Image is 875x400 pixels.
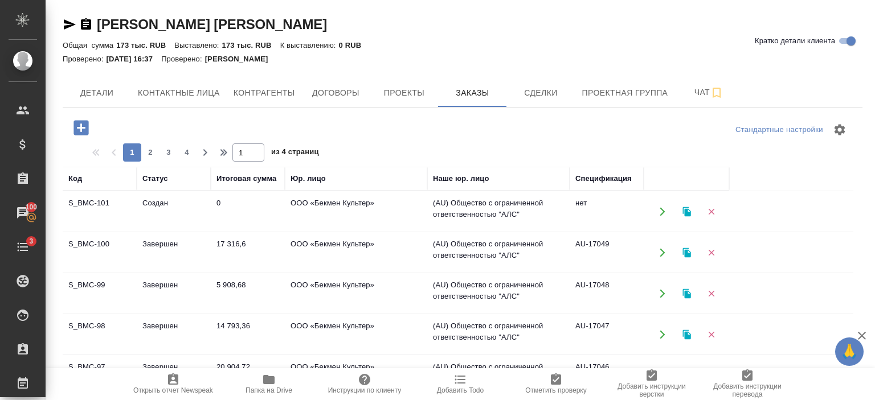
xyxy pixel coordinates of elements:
td: 5 908,68 [211,274,285,314]
button: Удалить [700,200,723,223]
span: Инструкции по клиенту [328,386,402,394]
button: 🙏 [835,337,864,366]
span: Папка на Drive [246,386,292,394]
td: ООО «Бекмен Культер» [285,356,427,395]
button: Добавить Todo [412,368,508,400]
div: Юр. лицо [291,173,326,184]
span: Добавить инструкции перевода [706,382,788,398]
p: [PERSON_NAME] [205,55,277,63]
p: 0 RUB [339,41,370,50]
p: 173 тыс. RUB [222,41,280,50]
p: Выставлено: [174,41,222,50]
button: Добавить инструкции верстки [604,368,700,400]
button: Отметить проверку [508,368,604,400]
td: (AU) Общество с ограниченной ответственностью "АЛС" [427,356,570,395]
p: Общая сумма [63,41,116,50]
td: ООО «Бекмен Культер» [285,315,427,354]
td: S_BMC-101 [63,192,137,232]
td: S_BMC-98 [63,315,137,354]
button: Добавить проект [66,116,97,139]
td: ООО «Бекмен Культер» [285,192,427,232]
td: 17 316,6 [211,233,285,273]
td: 14 793,36 [211,315,285,354]
span: Кратко детали клиента [755,35,835,47]
div: Наше юр. лицо [433,173,489,184]
button: 2 [141,143,160,162]
td: (AU) Общество с ограниченной ответственностью "АЛС" [427,315,570,354]
p: Проверено: [63,55,107,63]
a: [PERSON_NAME] [PERSON_NAME] [97,17,327,32]
span: Договоры [308,86,363,100]
td: S_BMC-100 [63,233,137,273]
td: (AU) Общество с ограниченной ответственностью "АЛС" [427,192,570,232]
td: ООО «Бекмен Культер» [285,274,427,314]
span: 🙏 [840,340,859,364]
span: Заказы [445,86,500,100]
span: Сделки [513,86,568,100]
td: ООО «Бекмен Культер» [285,233,427,273]
button: Клонировать [675,282,698,305]
td: нет [570,192,644,232]
button: Удалить [700,241,723,264]
button: Папка на Drive [221,368,317,400]
td: Завершен [137,356,211,395]
td: Завершен [137,233,211,273]
a: 3 [3,233,43,261]
button: Скопировать ссылку для ЯМессенджера [63,18,76,31]
td: Завершен [137,274,211,314]
span: 4 [178,147,196,158]
td: (AU) Общество с ограниченной ответственностью "АЛС" [427,233,570,273]
svg: Подписаться [710,86,723,100]
button: Открыть отчет Newspeak [125,368,221,400]
td: Создан [137,192,211,232]
p: [DATE] 16:37 [107,55,162,63]
span: 2 [141,147,160,158]
td: Завершен [137,315,211,354]
button: Инструкции по клиенту [317,368,412,400]
span: Настроить таблицу [826,116,853,143]
td: 20 904,72 [211,356,285,395]
span: Контрагенты [234,86,295,100]
button: Открыть [651,200,674,223]
button: Открыть [651,323,674,346]
div: split button [733,121,826,139]
span: 3 [160,147,178,158]
button: Скопировать ссылку [79,18,93,31]
span: Детали [69,86,124,100]
div: Код [68,173,82,184]
p: 173 тыс. RUB [116,41,174,50]
td: (AU) Общество с ограниченной ответственностью "АЛС" [427,274,570,314]
button: Клонировать [675,323,698,346]
button: Клонировать [675,241,698,264]
span: 3 [22,236,40,247]
button: Открыть [651,241,674,264]
a: 100 [3,199,43,227]
span: Отметить проверку [525,386,586,394]
td: AU-17046 [570,356,644,395]
button: 3 [160,143,178,162]
button: Удалить [700,364,723,387]
span: Проектная группа [582,86,668,100]
div: Статус [142,173,168,184]
td: S_BMC-99 [63,274,137,314]
button: 4 [178,143,196,162]
p: Проверено: [161,55,205,63]
button: Открыть [651,364,674,387]
td: AU-17049 [570,233,644,273]
span: Контактные лица [138,86,220,100]
td: S_BMC-97 [63,356,137,395]
button: Удалить [700,323,723,346]
span: Чат [681,85,736,100]
td: AU-17047 [570,315,644,354]
span: Добавить Todo [437,386,484,394]
span: Проекты [377,86,431,100]
span: из 4 страниц [271,145,319,162]
span: 100 [19,201,44,213]
button: Открыть [651,282,674,305]
td: AU-17048 [570,274,644,314]
span: Открыть отчет Newspeak [133,386,213,394]
button: Клонировать [675,200,698,223]
p: К выставлению: [280,41,339,50]
div: Спецификация [575,173,632,184]
td: 0 [211,192,285,232]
